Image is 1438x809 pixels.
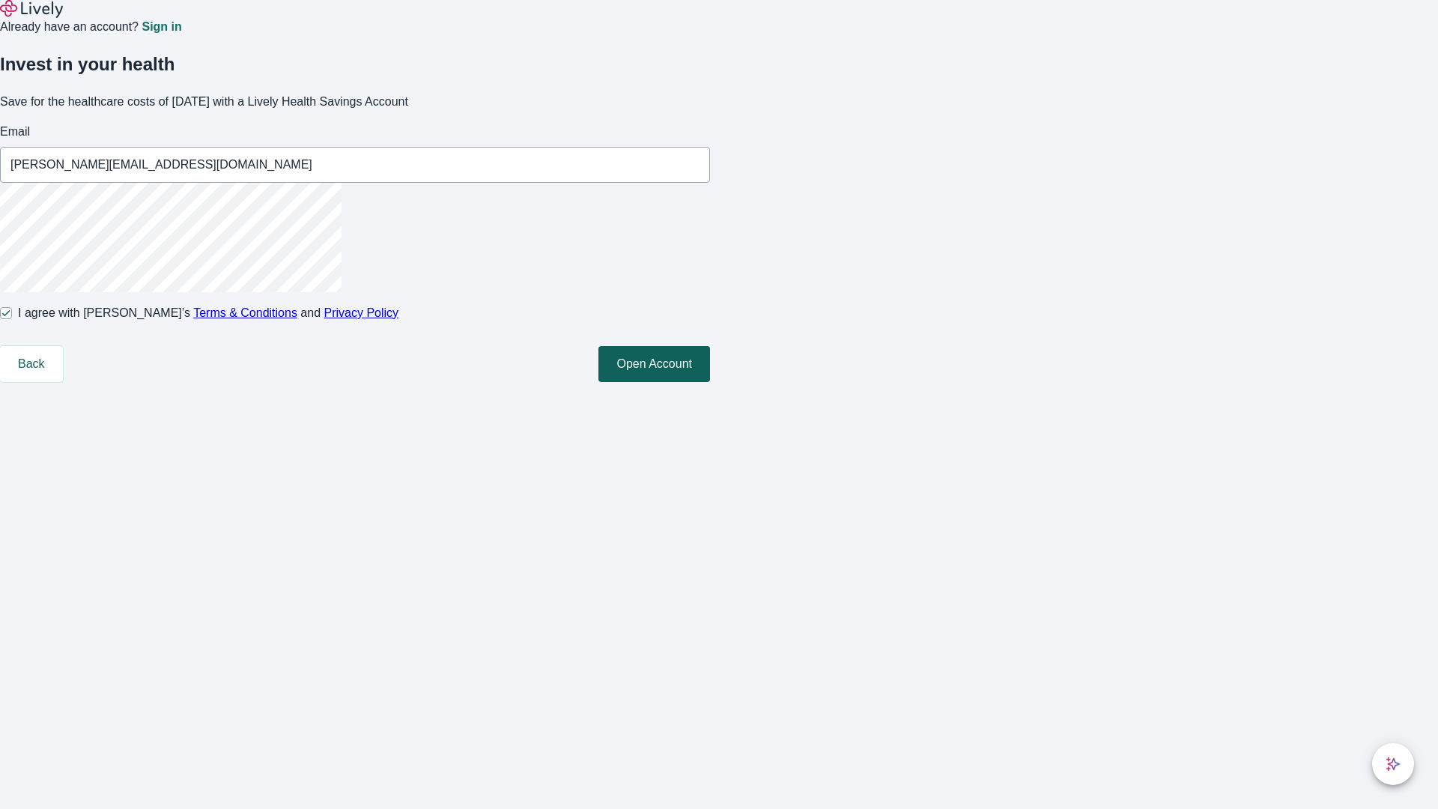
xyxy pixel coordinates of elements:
[18,304,398,322] span: I agree with [PERSON_NAME]’s and
[324,306,399,319] a: Privacy Policy
[142,21,181,33] a: Sign in
[1386,757,1401,772] svg: Lively AI Assistant
[193,306,297,319] a: Terms & Conditions
[598,346,710,382] button: Open Account
[1372,743,1414,785] button: chat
